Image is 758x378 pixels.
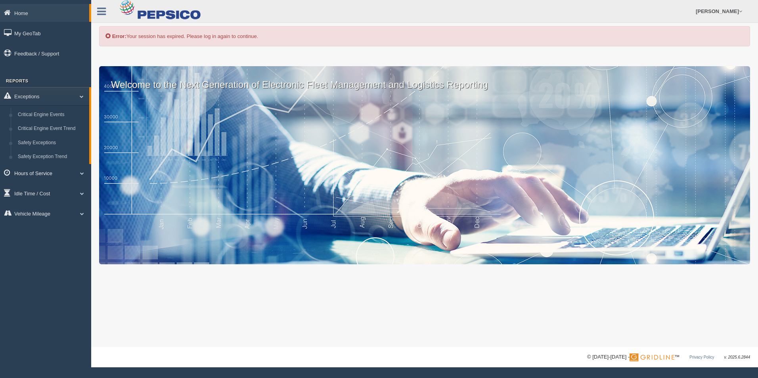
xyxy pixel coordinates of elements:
[14,150,89,164] a: Safety Exception Trend
[14,122,89,136] a: Critical Engine Event Trend
[14,108,89,122] a: Critical Engine Events
[112,33,126,39] b: Error:
[689,355,714,359] a: Privacy Policy
[99,66,750,92] p: Welcome to the Next Generation of Electronic Fleet Management and Logistics Reporting
[724,355,750,359] span: v. 2025.6.2844
[630,353,674,361] img: Gridline
[587,353,750,361] div: © [DATE]-[DATE] - ™
[99,26,750,46] div: Your session has expired. Please log in again to continue.
[14,136,89,150] a: Safety Exceptions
